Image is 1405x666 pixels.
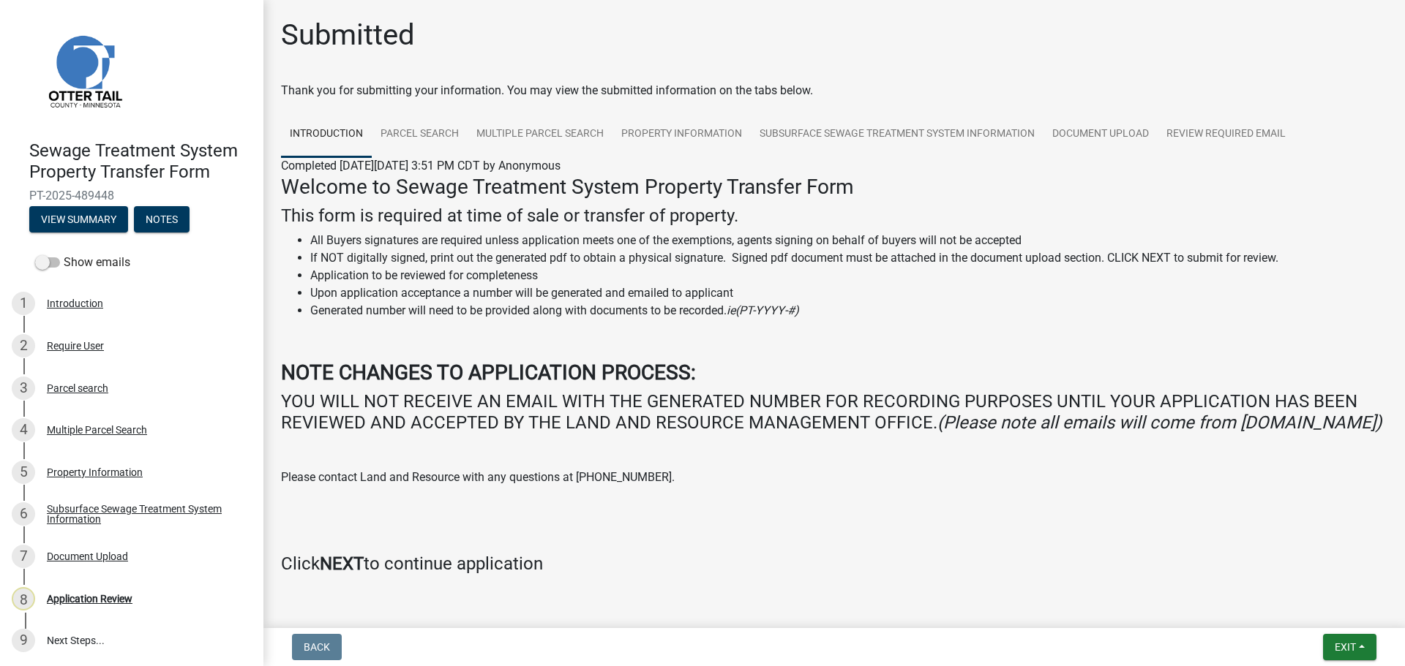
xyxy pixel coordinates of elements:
[29,189,234,203] span: PT-2025-489448
[281,205,1387,227] h4: This form is required at time of sale or transfer of property.
[310,232,1387,249] li: All Buyers signatures are required unless application meets one of the exemptions, agents signing...
[35,254,130,271] label: Show emails
[468,111,612,158] a: Multiple Parcel Search
[12,629,35,652] div: 9
[281,18,415,53] h1: Submitted
[310,267,1387,284] li: Application to be reviewed for completeness
[1044,111,1158,158] a: Document Upload
[12,587,35,610] div: 8
[281,360,696,385] strong: NOTE CHANGES TO APPLICATION PROCESS:
[12,292,35,315] div: 1
[727,303,799,317] i: ie(PT-YYYY-#)
[751,111,1044,158] a: Subsurface Sewage Treatment System Information
[937,412,1382,433] i: (Please note all emails will come from [DOMAIN_NAME])
[12,376,35,400] div: 3
[47,594,132,604] div: Application Review
[281,175,1387,200] h3: Welcome to Sewage Treatment System Property Transfer Form
[12,461,35,484] div: 5
[281,82,1387,99] div: Thank you for submitting your information. You may view the submitted information on the tabs below.
[281,111,372,158] a: Introduction
[12,502,35,526] div: 6
[310,302,1387,319] li: Generated number will need to be provided along with documents to be recorded.
[310,249,1387,267] li: If NOT digitally signed, print out the generated pdf to obtain a physical signature. Signed pdf d...
[47,383,108,393] div: Parcel search
[47,425,147,435] div: Multiple Parcel Search
[134,206,190,232] button: Notes
[281,391,1387,434] h4: YOU WILL NOT RECEIVE AN EMAIL WITH THE GENERATED NUMBER FOR RECORDING PURPOSES UNTIL YOUR APPLICA...
[47,298,103,309] div: Introduction
[12,418,35,442] div: 4
[304,641,330,653] span: Back
[320,553,364,574] strong: NEXT
[281,553,1387,575] h4: Click to continue application
[47,467,143,477] div: Property Information
[292,634,342,660] button: Back
[47,504,240,524] div: Subsurface Sewage Treatment System Information
[134,214,190,226] wm-modal-confirm: Notes
[281,469,1387,486] p: Please contact Land and Resource with any questions at [PHONE_NUMBER].
[310,284,1387,302] li: Upon application acceptance a number will be generated and emailed to applicant
[1158,111,1295,158] a: Review Required Email
[12,334,35,357] div: 2
[12,545,35,568] div: 7
[1323,634,1376,660] button: Exit
[47,341,104,351] div: Require User
[29,206,128,232] button: View Summary
[29,15,139,125] img: Otter Tail County, Minnesota
[29,140,252,183] h4: Sewage Treatment System Property Transfer Form
[29,214,128,226] wm-modal-confirm: Summary
[612,111,751,158] a: Property Information
[1335,641,1356,653] span: Exit
[47,551,128,561] div: Document Upload
[281,159,561,173] span: Completed [DATE][DATE] 3:51 PM CDT by Anonymous
[372,111,468,158] a: Parcel search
